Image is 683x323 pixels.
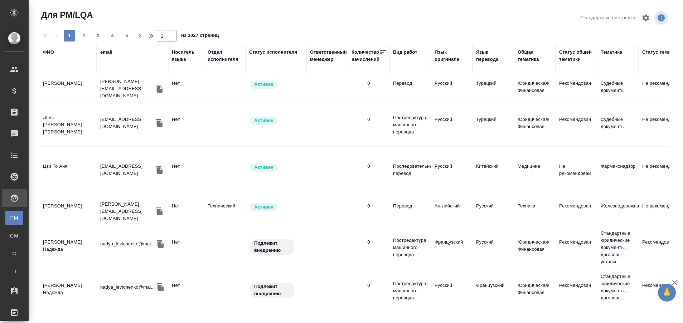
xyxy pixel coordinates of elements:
td: [PERSON_NAME] [39,199,97,224]
td: Французский [473,278,514,303]
td: Нет [168,159,204,184]
td: Перевод [389,199,431,224]
div: Свежая кровь: на первые 3 заказа по тематике ставь редактора и фиксируй оценки [249,239,303,255]
a: CM [5,229,23,243]
span: Настроить таблицу [637,9,654,26]
span: 🙏 [661,285,673,300]
div: Статус общей тематики [559,49,594,63]
td: Русский [473,235,514,260]
span: 3 [92,32,104,39]
div: Вид работ [393,49,417,56]
div: split button [578,13,637,24]
div: 0 [367,239,370,246]
td: Нет [168,112,204,137]
div: Свежая кровь: на первые 3 заказа по тематике ставь редактора и фиксируй оценки [249,282,303,299]
p: nadya_levtchenko@mai... [100,284,155,291]
td: Не рекомендован [556,159,597,184]
button: Скопировать [154,118,165,128]
p: [EMAIL_ADDRESS][DOMAIN_NAME] [100,163,154,177]
td: Рекомендован [556,235,597,260]
button: Скопировать [154,83,165,94]
td: Рекомендован [556,76,597,101]
span: 2 [78,32,89,39]
td: Юридическая/Финансовая [514,278,556,303]
td: Юридическая/Финансовая [514,235,556,260]
td: Перевод [389,76,431,101]
td: Нет [168,278,204,303]
td: Железнодорожная [597,199,639,224]
button: Скопировать [155,282,166,293]
p: Активен [254,117,273,124]
div: Язык оригинала [435,49,469,63]
div: email [100,49,112,56]
td: Рекомендован [556,112,597,137]
div: Статус тематики [642,49,681,56]
td: Китайский [473,159,514,184]
td: Юридическая/Финансовая [514,76,556,101]
td: Судебные документы [597,76,639,101]
td: Технический [204,199,246,224]
td: Последовательный перевод [389,159,431,184]
p: [PERSON_NAME][EMAIL_ADDRESS][DOMAIN_NAME] [100,78,154,99]
td: Стандартные юридические документы, договоры, уставы [597,226,639,269]
td: Русский [431,278,473,303]
p: Подлежит внедрению [254,283,290,297]
td: Рекомендован [556,199,597,224]
p: [EMAIL_ADDRESS][DOMAIN_NAME] [100,116,154,130]
td: Русский [431,159,473,184]
td: [PERSON_NAME] [39,76,97,101]
td: Русский [473,199,514,224]
span: CM [9,232,20,239]
div: Рядовой исполнитель: назначай с учетом рейтинга [249,202,303,212]
div: Общая тематика [518,49,552,63]
span: PM [9,214,20,221]
td: Судебные документы [597,112,639,137]
td: Английский [431,199,473,224]
div: Рядовой исполнитель: назначай с учетом рейтинга [249,163,303,172]
p: Подлежит внедрению [254,240,290,254]
td: Стандартные юридические документы, договоры, уставы [597,269,639,312]
button: 🙏 [658,284,676,302]
span: 4 [107,32,118,39]
td: Нет [168,199,204,224]
div: 0 [367,163,370,170]
div: 0 [367,80,370,87]
td: Рекомендован [556,278,597,303]
p: [PERSON_NAME][EMAIL_ADDRESS][DOMAIN_NAME] [100,201,154,222]
td: Постредактура машинного перевода [389,276,431,305]
button: Скопировать [155,239,166,249]
button: 3 [92,30,104,41]
p: Активен [254,81,273,88]
td: Медицина [514,159,556,184]
div: Язык перевода [476,49,510,63]
td: Русский [431,112,473,137]
span: Для PM/LQA [39,9,93,21]
span: 5 [121,32,132,39]
button: 4 [107,30,118,41]
div: Количество начислений [352,49,379,63]
td: Ляль [PERSON_NAME] [PERSON_NAME] [39,111,97,139]
td: Русский [431,76,473,101]
td: Нет [168,235,204,260]
span: С [9,250,20,257]
span: из 3027 страниц [181,31,219,41]
td: Нет [168,76,204,101]
td: Постредактура машинного перевода [389,111,431,139]
div: Рядовой исполнитель: назначай с учетом рейтинга [249,80,303,89]
td: Цзи То Аня [39,159,97,184]
div: 0 [367,282,370,289]
div: 0 [367,202,370,210]
a: С [5,246,23,261]
td: Турецкий [473,112,514,137]
button: 2 [78,30,89,41]
span: Посмотреть информацию [654,11,669,25]
td: Постредактура машинного перевода [389,233,431,262]
div: Тематика [601,49,622,56]
div: ФИО [43,49,54,56]
td: Французский [431,235,473,260]
td: Турецкий [473,76,514,101]
a: PM [5,211,23,225]
td: [PERSON_NAME] Надежда [39,235,97,260]
div: Ответственный менеджер [310,49,347,63]
p: Активен [254,204,273,211]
